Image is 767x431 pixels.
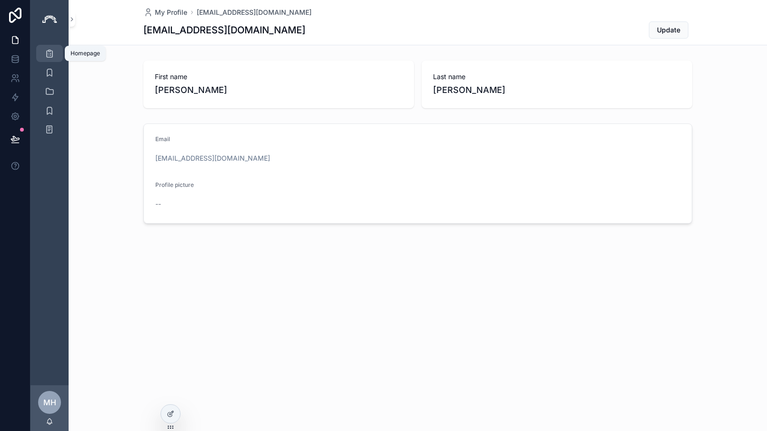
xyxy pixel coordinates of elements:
[143,23,305,37] h1: [EMAIL_ADDRESS][DOMAIN_NAME]
[155,181,194,188] span: Profile picture
[155,8,187,17] span: My Profile
[143,8,187,17] a: My Profile
[155,72,403,82] span: First name
[155,154,270,163] a: [EMAIL_ADDRESS][DOMAIN_NAME]
[43,397,56,408] span: MH
[657,25,680,35] span: Update
[155,199,161,209] span: --
[197,8,312,17] a: [EMAIL_ADDRESS][DOMAIN_NAME]
[30,38,69,151] div: scrollable content
[155,83,403,97] span: [PERSON_NAME]
[649,21,688,39] button: Update
[433,72,681,82] span: Last name
[155,135,170,143] span: Email
[42,11,57,27] img: App logo
[71,50,100,57] div: Homepage
[433,83,681,97] span: [PERSON_NAME]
